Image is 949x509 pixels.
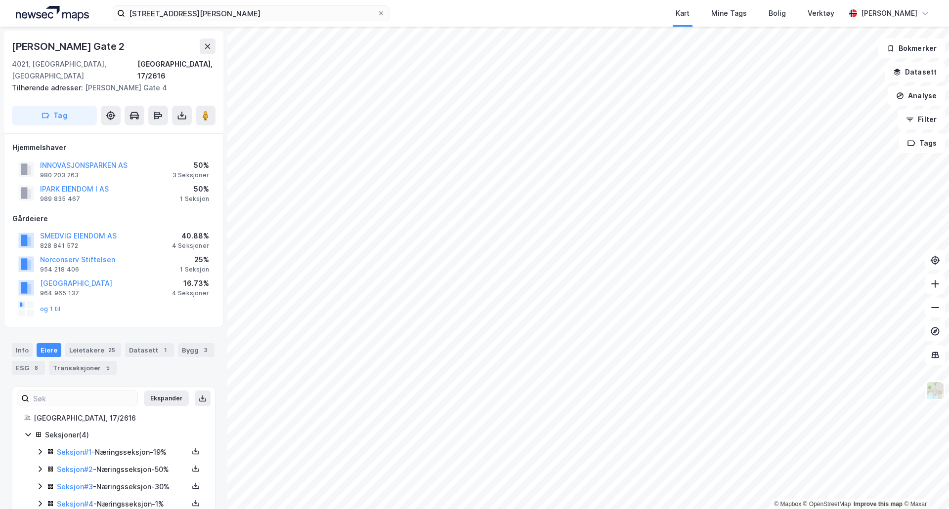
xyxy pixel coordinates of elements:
iframe: Chat Widget [900,462,949,509]
div: 3 [201,345,211,355]
img: logo.a4113a55bc3d86da70a041830d287a7e.svg [16,6,89,21]
div: Bygg [178,343,215,357]
div: 989 835 467 [40,195,80,203]
button: Ekspander [144,391,189,406]
div: Gårdeiere [12,213,215,225]
div: 3 Seksjoner [173,171,209,179]
div: 8 [31,363,41,373]
div: - Næringsseksjon - 50% [57,464,188,475]
div: 50% [180,183,209,195]
div: 980 203 263 [40,171,79,179]
div: Mine Tags [711,7,747,19]
div: [PERSON_NAME] Gate 4 [12,82,208,94]
button: Datasett [885,62,945,82]
div: Kart [676,7,690,19]
div: Kontrollprogram for chat [900,462,949,509]
button: Filter [898,110,945,129]
a: Seksjon#2 [57,465,93,473]
div: [PERSON_NAME] Gate 2 [12,39,127,54]
div: 1 [160,345,170,355]
a: Seksjon#3 [57,482,93,491]
div: Hjemmelshaver [12,142,215,154]
img: Z [926,381,945,400]
div: - Næringsseksjon - 19% [57,446,188,458]
div: 964 965 137 [40,289,79,297]
button: Bokmerker [878,39,945,58]
button: Tags [899,133,945,153]
div: Bolig [769,7,786,19]
div: ESG [12,361,45,375]
div: Datasett [125,343,174,357]
div: [PERSON_NAME] [861,7,917,19]
div: 25% [180,254,209,266]
button: Analyse [888,86,945,106]
span: Tilhørende adresser: [12,83,85,92]
a: Improve this map [854,501,903,508]
div: [GEOGRAPHIC_DATA], 17/2616 [34,412,203,424]
div: 1 Seksjon [180,266,209,274]
div: 40.88% [172,230,209,242]
div: 25 [106,345,117,355]
a: Seksjon#1 [57,448,91,456]
div: 5 [103,363,113,373]
a: OpenStreetMap [803,501,851,508]
button: Tag [12,106,97,125]
input: Søk på adresse, matrikkel, gårdeiere, leietakere eller personer [125,6,377,21]
div: Seksjoner ( 4 ) [45,429,203,441]
div: 16.73% [172,277,209,289]
div: 4 Seksjoner [172,289,209,297]
div: 954 218 406 [40,266,79,274]
a: Mapbox [774,501,801,508]
div: Eiere [37,343,61,357]
div: Transaksjoner [49,361,117,375]
div: 828 841 572 [40,242,78,250]
div: 4 Seksjoner [172,242,209,250]
input: Søk [29,391,137,406]
div: Leietakere [65,343,121,357]
div: 1 Seksjon [180,195,209,203]
div: - Næringsseksjon - 30% [57,481,188,493]
a: Seksjon#4 [57,500,93,508]
div: 50% [173,159,209,171]
div: Info [12,343,33,357]
div: 4021, [GEOGRAPHIC_DATA], [GEOGRAPHIC_DATA] [12,58,137,82]
div: [GEOGRAPHIC_DATA], 17/2616 [137,58,216,82]
div: Verktøy [808,7,834,19]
